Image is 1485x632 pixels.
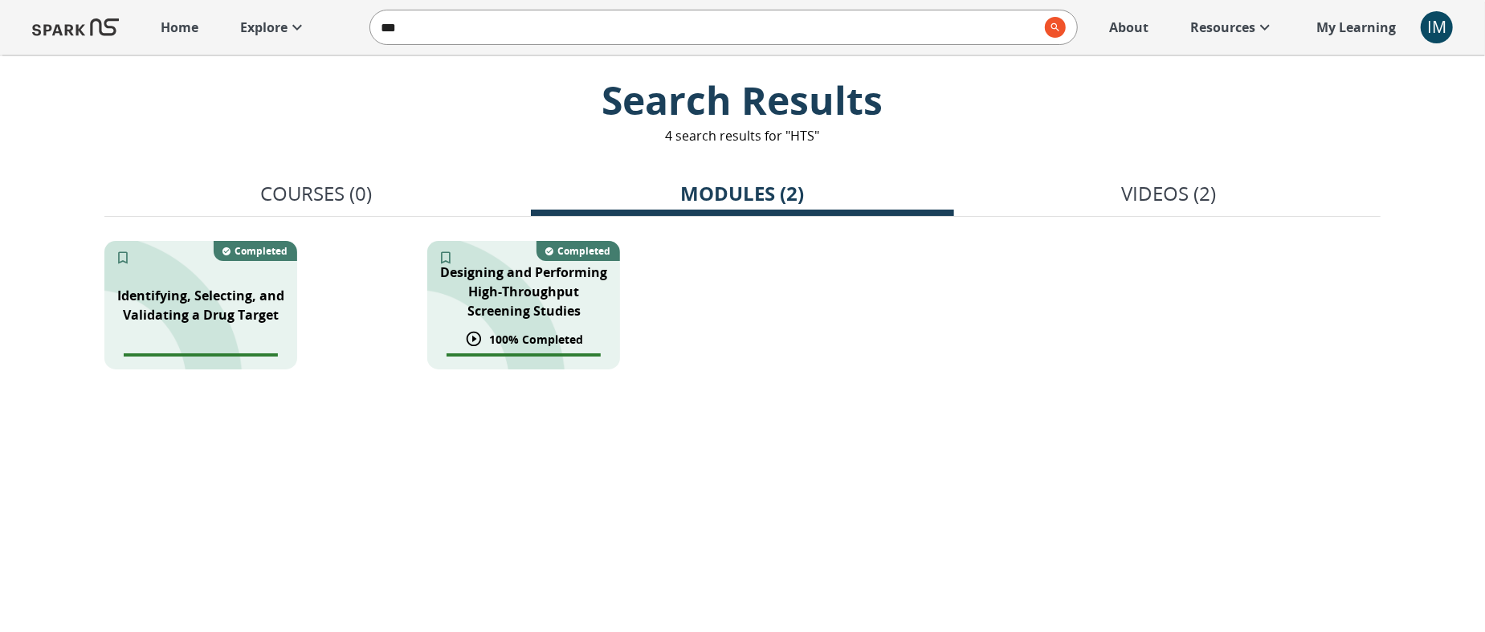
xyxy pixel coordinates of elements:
svg: Add to My Learning [115,250,131,266]
button: search [1038,10,1066,44]
p: Identifying, Selecting, and Validating a Drug Target [114,286,288,324]
p: Videos (2) [1122,179,1217,208]
a: My Learning [1308,10,1405,45]
p: My Learning [1316,18,1396,37]
p: Courses (0) [260,179,372,208]
span: Module completion progress of user [447,353,601,357]
a: Explore [232,10,315,45]
img: Logo of SPARK at Stanford [32,8,119,47]
div: SPARK NS branding pattern [427,241,620,369]
p: Completed [557,244,610,258]
p: Explore [240,18,288,37]
p: Completed [235,244,288,258]
p: Home [161,18,198,37]
a: Home [153,10,206,45]
span: Module completion progress of user [124,353,278,357]
p: Resources [1190,18,1255,37]
p: Modules (2) [681,179,805,208]
button: account of current user [1421,11,1453,43]
svg: Add to My Learning [438,250,454,266]
a: Resources [1182,10,1283,45]
p: Designing and Performing High-Throughput Screening Studies [437,263,610,320]
div: IM [1421,11,1453,43]
p: 4 search results for "HTS" [666,126,820,145]
p: Search Results [328,74,1157,126]
p: About [1109,18,1148,37]
p: 100 % Completed [489,331,583,348]
div: Dart hitting bullseye [104,241,297,369]
a: About [1101,10,1157,45]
